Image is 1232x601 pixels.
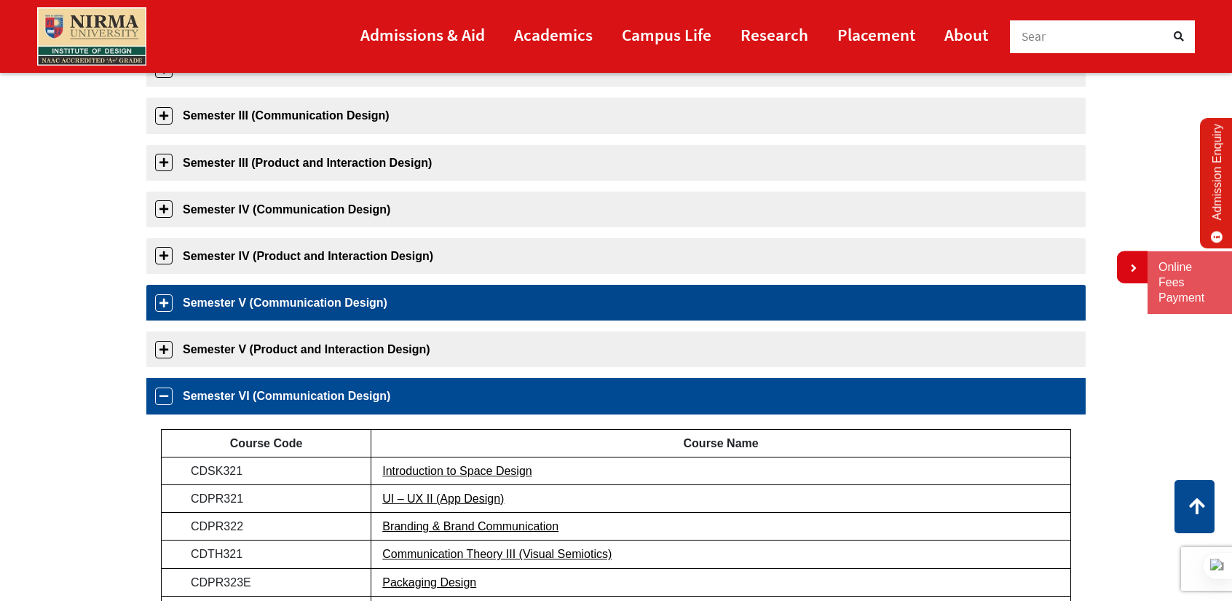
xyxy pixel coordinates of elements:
a: Semester V (Product and Interaction Design) [146,331,1086,367]
td: Course Code [162,429,371,457]
a: Introduction to Space Design [382,465,532,477]
a: Semester IV (Product and Interaction Design) [146,238,1086,274]
a: Research [741,18,808,51]
a: Campus Life [622,18,711,51]
a: Semester VI (Communication Design) [146,378,1086,414]
a: Communication Theory III (Visual Semiotics) [382,548,612,560]
td: CDPR323E [162,568,371,596]
img: main_logo [37,7,146,66]
a: Semester IV (Communication Design) [146,192,1086,227]
a: About [944,18,988,51]
td: CDSK321 [162,457,371,484]
a: UI – UX II (App Design) [382,492,504,505]
a: Online Fees Payment [1158,260,1221,305]
a: Packaging Design [382,576,476,589]
a: Semester V (Communication Design) [146,285,1086,321]
td: CDPR321 [162,485,371,513]
a: Academics [514,18,593,51]
td: Course Name [371,429,1071,457]
a: Semester III (Product and Interaction Design) [146,145,1086,181]
a: Semester III (Communication Design) [146,98,1086,133]
td: CDTH321 [162,541,371,568]
a: Admissions & Aid [360,18,485,51]
span: Sear [1022,28,1046,44]
a: Branding & Brand Communication [382,520,558,533]
a: Placement [837,18,915,51]
td: CDPR322 [162,513,371,541]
